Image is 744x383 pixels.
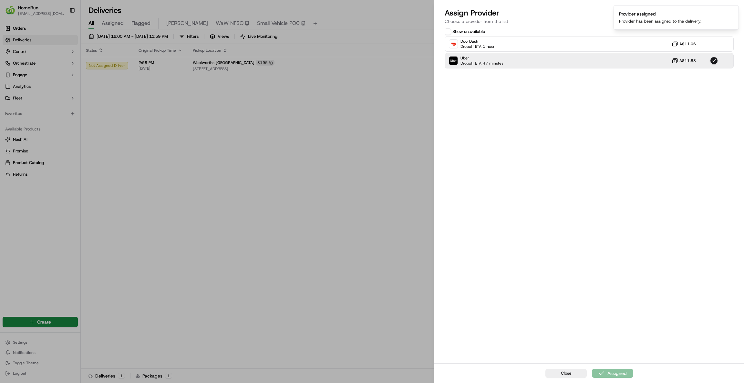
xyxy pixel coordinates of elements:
[619,18,701,24] div: Provider has been assigned to the delivery.
[672,41,696,47] button: A$11.06
[672,57,696,64] button: A$11.88
[679,41,696,47] span: A$11.06
[679,58,696,63] span: A$11.88
[445,18,734,25] p: Choose a provider from the list
[561,370,571,376] span: Close
[619,11,701,17] div: Provider assigned
[545,369,587,378] button: Close
[460,56,503,61] span: Uber
[449,57,458,65] img: Uber
[460,44,495,49] span: Dropoff ETA 1 hour
[460,39,495,44] span: DoorDash
[460,61,503,66] span: Dropoff ETA 47 minutes
[452,29,485,35] label: Show unavailable
[449,40,458,48] img: DoorDash
[445,8,734,18] h2: Assign Provider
